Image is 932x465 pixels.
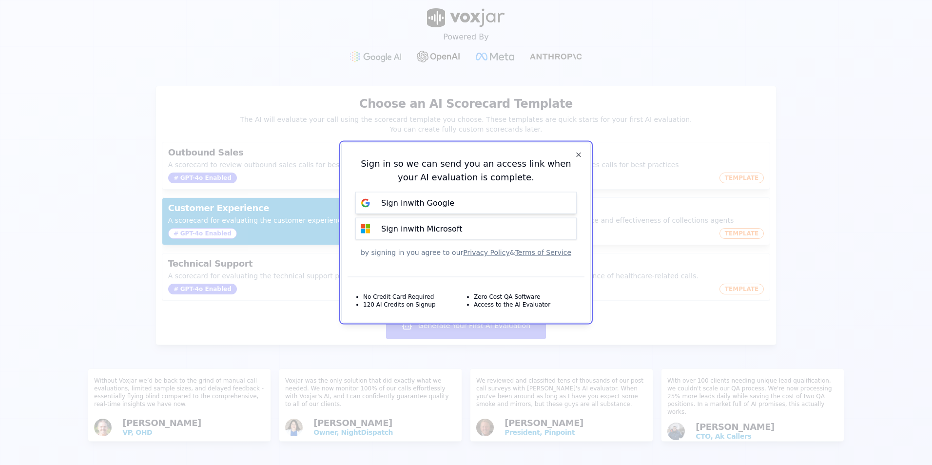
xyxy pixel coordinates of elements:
img: microsoft Sign in button [356,219,375,238]
li: Access to the AI Evaluator [474,301,550,309]
li: No Credit Card Required [363,293,434,301]
li: 120 AI Credits on Signup [363,301,436,309]
div: by signing in you agree to our & [355,248,577,257]
button: Sign inwith Microsoft [355,218,577,240]
img: google Sign in button [356,193,375,213]
button: Privacy Policy [463,248,509,257]
p: Sign in with Microsoft [381,223,462,234]
button: Terms of Service [515,248,571,257]
li: Zero Cost QA Software [474,293,540,301]
div: Sign in so we can send you an access link when your AI evaluation is complete. [355,157,577,184]
button: Sign inwith Google [355,192,577,214]
p: Sign in with Google [381,197,454,209]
